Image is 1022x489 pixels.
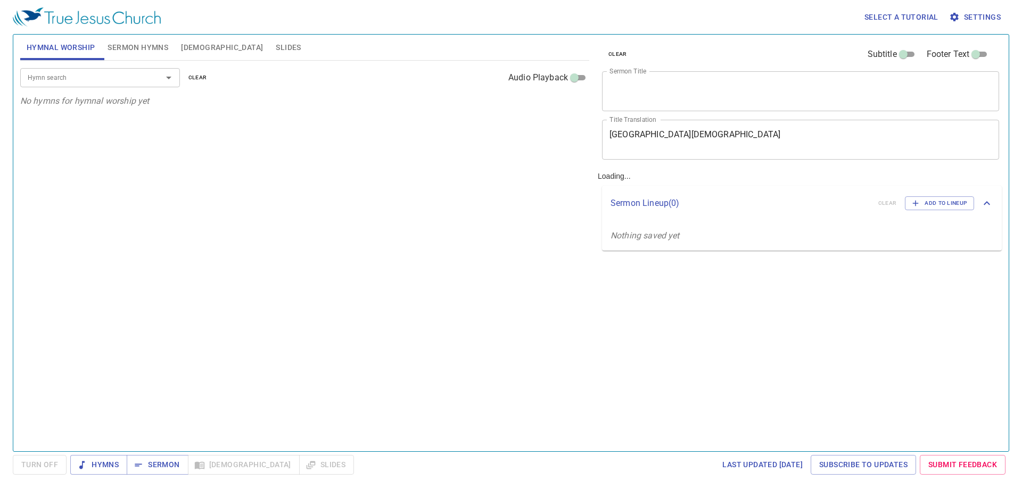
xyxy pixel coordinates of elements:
div: Sermon Lineup(0)clearAdd to Lineup [602,186,1002,221]
span: Audio Playback [508,71,568,84]
span: Hymnal Worship [27,41,95,54]
a: Subscribe to Updates [811,455,916,475]
i: No hymns for hymnal worship yet [20,96,150,106]
span: Hymns [79,458,119,471]
button: clear [602,48,633,61]
span: Select a tutorial [864,11,938,24]
button: Open [161,70,176,85]
a: Last updated [DATE] [718,455,807,475]
img: True Jesus Church [13,7,161,27]
button: Add to Lineup [905,196,974,210]
i: Nothing saved yet [611,230,680,241]
span: Sermon Hymns [108,41,168,54]
span: Sermon [135,458,179,471]
button: Sermon [127,455,188,475]
button: Select a tutorial [860,7,943,27]
span: Settings [951,11,1001,24]
textarea: [GEOGRAPHIC_DATA][DEMOGRAPHIC_DATA] [609,129,992,150]
button: clear [182,71,213,84]
span: [DEMOGRAPHIC_DATA] [181,41,263,54]
span: Footer Text [927,48,970,61]
span: clear [608,49,627,59]
div: Loading... [594,30,1006,447]
a: Submit Feedback [920,455,1005,475]
p: Sermon Lineup ( 0 ) [611,197,870,210]
button: Hymns [70,455,127,475]
span: Last updated [DATE] [722,458,803,471]
span: clear [188,73,207,82]
span: Subtitle [868,48,897,61]
span: Submit Feedback [928,458,997,471]
button: Settings [947,7,1005,27]
span: Slides [276,41,301,54]
span: Subscribe to Updates [819,458,908,471]
span: Add to Lineup [912,198,967,208]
